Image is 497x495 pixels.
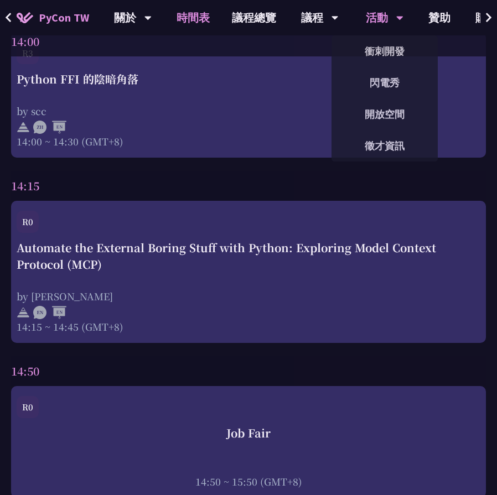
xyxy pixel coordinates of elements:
div: R0 [17,211,39,233]
div: by scc [17,104,480,118]
a: R3 Python FFI 的陰暗角落 by scc 14:00 ~ 14:30 (GMT+8) [17,42,480,148]
div: R0 [17,396,39,418]
div: Python FFI 的陰暗角落 [17,71,480,87]
a: 閃電秀 [332,70,438,96]
img: svg+xml;base64,PHN2ZyB4bWxucz0iaHR0cDovL3d3dy53My5vcmcvMjAwMC9zdmciIHdpZHRoPSIyNCIgaGVpZ2h0PSIyNC... [17,306,30,319]
a: R0 Automate the External Boring Stuff with Python: Exploring Model Context Protocol (MCP) by [PER... [17,211,480,334]
div: 14:15 ~ 14:45 (GMT+8) [17,320,480,334]
span: PyCon TW [39,9,89,26]
a: 徵才資訊 [332,133,438,159]
div: by [PERSON_NAME] [17,289,480,303]
img: ZHEN.371966e.svg [33,121,66,134]
img: ENEN.5a408d1.svg [33,306,66,319]
div: 14:50 ~ 15:50 (GMT+8) [17,475,480,488]
div: Job Fair [17,425,480,441]
div: 14:00 [11,27,486,56]
a: 開放空間 [332,101,438,127]
img: Home icon of PyCon TW 2025 [17,12,33,23]
a: 衝刺開發 [332,38,438,64]
a: PyCon TW [6,4,100,32]
div: 14:50 [11,356,486,386]
div: 14:15 [11,171,486,201]
img: svg+xml;base64,PHN2ZyB4bWxucz0iaHR0cDovL3d3dy53My5vcmcvMjAwMC9zdmciIHdpZHRoPSIyNCIgaGVpZ2h0PSIyNC... [17,121,30,134]
div: 14:00 ~ 14:30 (GMT+8) [17,134,480,148]
div: Automate the External Boring Stuff with Python: Exploring Model Context Protocol (MCP) [17,239,480,273]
